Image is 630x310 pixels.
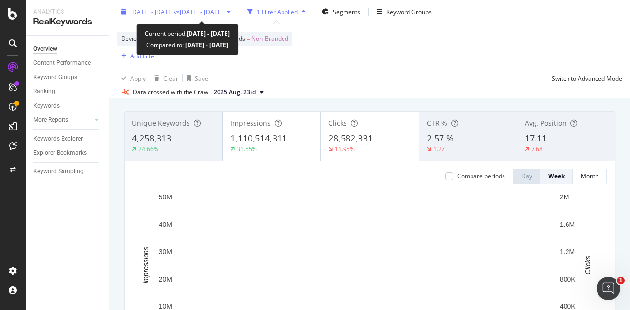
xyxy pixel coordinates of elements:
[132,118,190,128] span: Unique Keywords
[457,172,505,180] div: Compare periods
[573,169,607,184] button: Month
[560,248,575,255] text: 1.2M
[33,101,102,111] a: Keywords
[33,148,87,158] div: Explorer Bookmarks
[130,74,146,82] div: Apply
[184,41,228,49] b: [DATE] - [DATE]
[33,16,101,28] div: RealKeywords
[117,70,146,86] button: Apply
[33,167,102,177] a: Keyword Sampling
[335,145,355,153] div: 11.95%
[132,132,171,144] span: 4,258,313
[159,221,172,228] text: 40M
[521,172,532,180] div: Day
[328,132,373,144] span: 28,582,331
[159,302,172,310] text: 10M
[617,277,625,284] span: 1
[33,58,91,68] div: Content Performance
[145,28,230,39] div: Current period:
[174,7,223,16] span: vs [DATE] - [DATE]
[33,8,101,16] div: Analytics
[33,134,102,144] a: Keywords Explorer
[333,7,360,16] span: Segments
[560,275,576,283] text: 800K
[146,39,228,51] div: Compared to:
[130,52,157,60] div: Add Filter
[138,145,158,153] div: 24.66%
[247,34,250,43] span: =
[230,132,287,144] span: 1,110,514,311
[548,70,622,86] button: Switch to Advanced Mode
[318,4,364,20] button: Segments
[33,58,102,68] a: Content Performance
[257,7,298,16] div: 1 Filter Applied
[210,86,268,98] button: 2025 Aug. 23rd
[159,193,172,201] text: 50M
[33,44,102,54] a: Overview
[552,74,622,82] div: Switch to Advanced Mode
[433,145,445,153] div: 1.27
[531,145,543,153] div: 7.68
[328,118,347,128] span: Clicks
[581,172,598,180] div: Month
[427,118,447,128] span: CTR %
[560,193,569,201] text: 2M
[33,86,102,97] a: Ranking
[214,88,256,97] span: 2025 Aug. 23rd
[243,4,310,20] button: 1 Filter Applied
[560,302,576,310] text: 400K
[33,167,84,177] div: Keyword Sampling
[427,132,454,144] span: 2.57 %
[33,72,102,83] a: Keyword Groups
[548,172,565,180] div: Week
[525,132,547,144] span: 17.11
[33,86,55,97] div: Ranking
[130,7,174,16] span: [DATE] - [DATE]
[159,248,172,255] text: 30M
[230,118,271,128] span: Impressions
[183,70,208,86] button: Save
[159,275,172,283] text: 20M
[560,221,575,228] text: 1.6M
[597,277,620,300] iframe: Intercom live chat
[540,169,573,184] button: Week
[133,88,210,97] div: Data crossed with the Crawl
[121,34,140,43] span: Device
[33,44,57,54] div: Overview
[187,29,230,38] b: [DATE] - [DATE]
[33,115,92,125] a: More Reports
[33,134,83,144] div: Keywords Explorer
[33,101,60,111] div: Keywords
[373,4,436,20] button: Keyword Groups
[195,74,208,82] div: Save
[33,72,77,83] div: Keyword Groups
[584,256,592,274] text: Clicks
[163,74,178,82] div: Clear
[150,70,178,86] button: Clear
[33,115,68,125] div: More Reports
[33,148,102,158] a: Explorer Bookmarks
[525,118,567,128] span: Avg. Position
[117,4,235,20] button: [DATE] - [DATE]vs[DATE] - [DATE]
[237,145,257,153] div: 31.55%
[386,7,432,16] div: Keyword Groups
[513,169,540,184] button: Day
[252,32,288,46] span: Non-Branded
[117,50,157,62] button: Add Filter
[142,247,150,283] text: Impressions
